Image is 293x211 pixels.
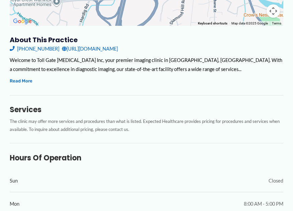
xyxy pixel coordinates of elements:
[10,56,283,74] div: Welcome to Toll Gate [MEDICAL_DATA] Inc, your premier imaging clinic in [GEOGRAPHIC_DATA], [GEOGR...
[11,17,33,26] img: Google
[267,4,280,18] button: Map camera controls
[231,21,268,25] span: Map data ©2025 Google
[11,17,33,26] a: Open this area in Google Maps (opens a new window)
[10,36,283,44] h3: About this practice
[10,117,283,134] p: The clinic may offer more services and procedures than what is listed. Expected Healthcare provid...
[272,21,281,25] a: Terms (opens in new tab)
[198,21,227,26] button: Keyboard shortcuts
[10,44,59,53] a: [PHONE_NUMBER]
[10,77,32,85] button: Read More
[62,44,118,53] a: [URL][DOMAIN_NAME]
[244,199,283,208] span: 8:00 AM - 5:00 PM
[10,153,283,163] h3: Hours of Operation
[269,176,283,185] span: Closed
[10,199,19,208] span: Mon
[10,176,18,185] span: Sun
[10,105,283,115] h3: Services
